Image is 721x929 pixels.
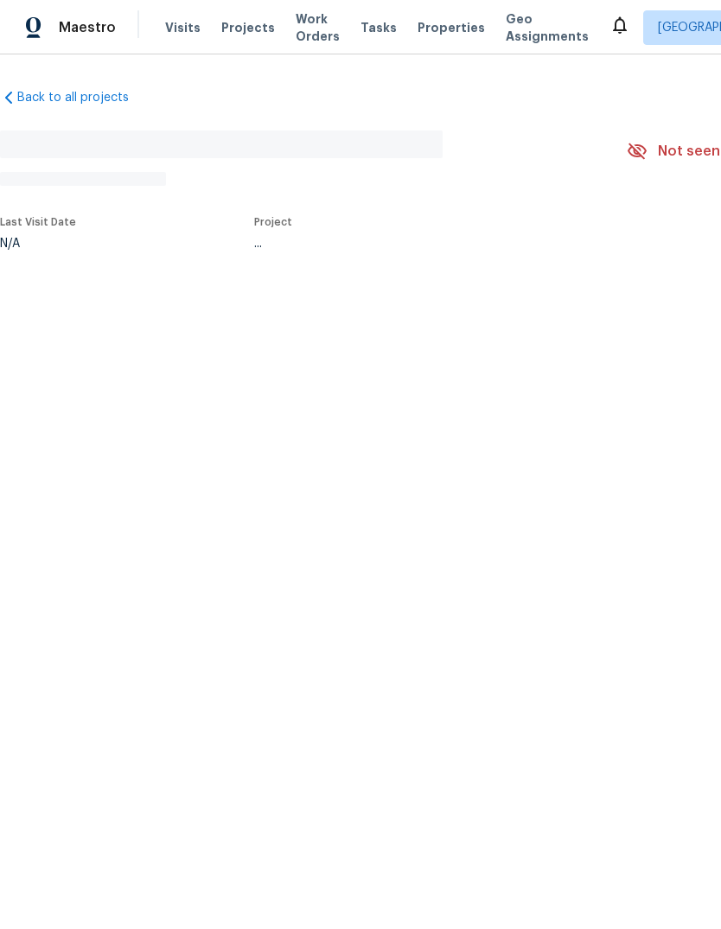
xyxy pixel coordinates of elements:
[221,19,275,36] span: Projects
[165,19,201,36] span: Visits
[296,10,340,45] span: Work Orders
[59,19,116,36] span: Maestro
[254,238,586,250] div: ...
[418,19,485,36] span: Properties
[360,22,397,34] span: Tasks
[506,10,589,45] span: Geo Assignments
[254,217,292,227] span: Project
